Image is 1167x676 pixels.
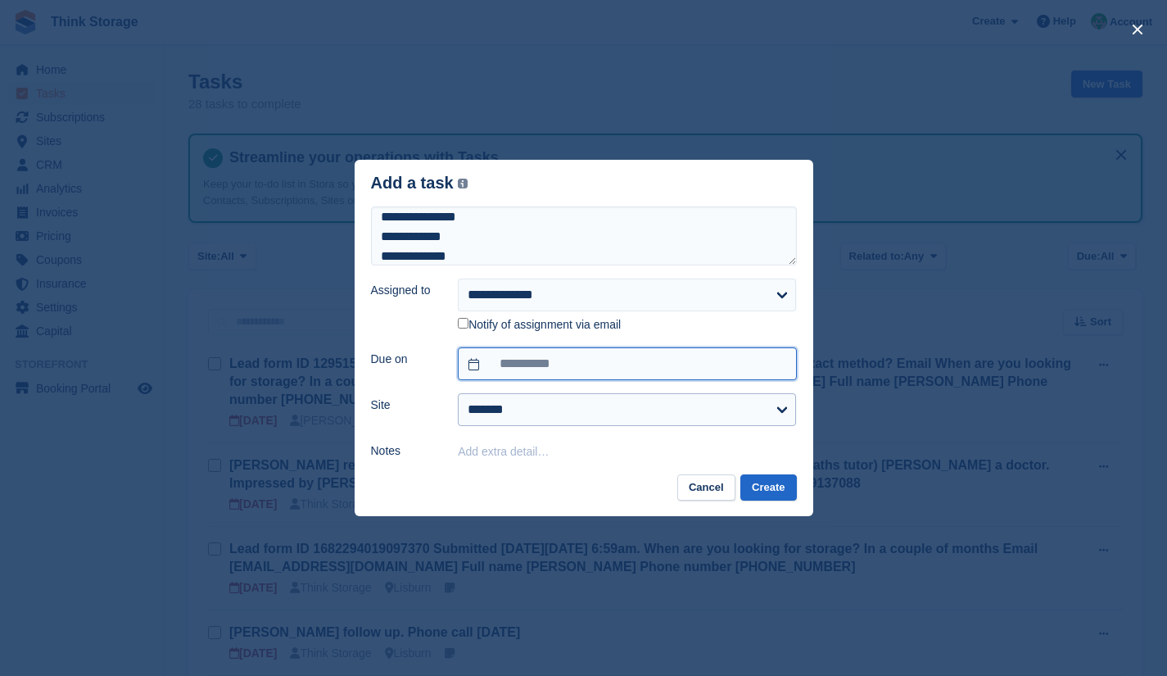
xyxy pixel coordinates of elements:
label: Due on [371,351,439,368]
button: Create [740,474,796,501]
button: close [1124,16,1151,43]
input: Notify of assignment via email [458,318,468,329]
label: Assigned to [371,282,439,299]
label: Notify of assignment via email [458,318,621,333]
button: Add extra detail… [458,445,549,458]
button: Cancel [677,474,735,501]
label: Notes [371,442,439,460]
div: Add a task [371,174,468,193]
img: icon-info-grey-7440780725fd019a000dd9b08b2336e03edf1995a4989e88bcd33f0948082b44.svg [458,179,468,188]
label: Site [371,397,439,414]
